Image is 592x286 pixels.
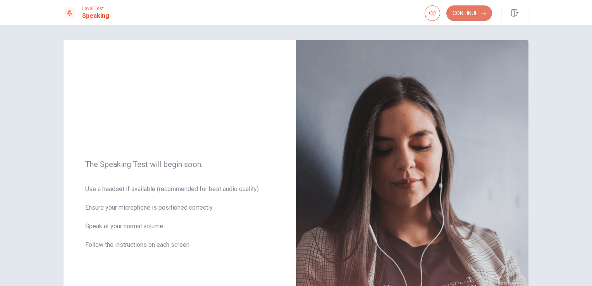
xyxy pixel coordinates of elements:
span: Use a headset if available (recommended for best audio quality). Ensure your microphone is positi... [85,184,274,259]
button: Continue [446,5,492,21]
h1: Speaking [82,11,109,21]
span: Level Test [82,6,109,11]
span: The Speaking Test will begin soon. [85,160,274,169]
